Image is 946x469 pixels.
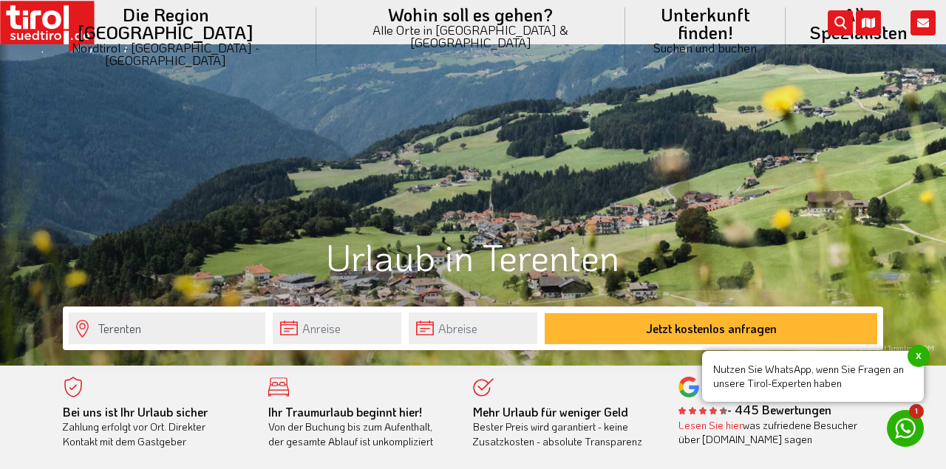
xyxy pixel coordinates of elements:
[63,405,246,449] div: Zahlung erfolgt vor Ort. Direkter Kontakt mit dem Gastgeber
[273,312,401,344] input: Anreise
[545,313,877,344] button: Jetzt kostenlos anfragen
[908,345,930,367] span: x
[473,405,656,449] div: Bester Preis wird garantiert - keine Zusatzkosten - absolute Transparenz
[887,410,924,447] a: 1 Nutzen Sie WhatsApp, wenn Sie Fragen an unsere Tirol-Experten habenx
[678,402,831,417] b: - 445 Bewertungen
[63,236,883,277] h1: Urlaub in Terenten
[268,405,452,449] div: Von der Buchung bis zum Aufenthalt, der gesamte Ablauf ist unkompliziert
[909,404,924,419] span: 1
[409,312,537,344] input: Abreise
[334,24,608,49] small: Alle Orte in [GEOGRAPHIC_DATA] & [GEOGRAPHIC_DATA]
[856,10,881,35] i: Karte öffnen
[678,418,743,432] a: Lesen Sie hier
[702,351,924,402] span: Nutzen Sie WhatsApp, wenn Sie Fragen an unsere Tirol-Experten haben
[911,10,936,35] i: Kontakt
[268,404,422,420] b: Ihr Traumurlaub beginnt hier!
[33,41,299,66] small: Nordtirol - [GEOGRAPHIC_DATA] - [GEOGRAPHIC_DATA]
[473,404,628,420] b: Mehr Urlaub für weniger Geld
[643,41,768,54] small: Suchen und buchen
[69,312,265,344] input: Wo soll's hingehen?
[63,404,208,420] b: Bei uns ist Ihr Urlaub sicher
[678,418,862,447] div: was zufriedene Besucher über [DOMAIN_NAME] sagen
